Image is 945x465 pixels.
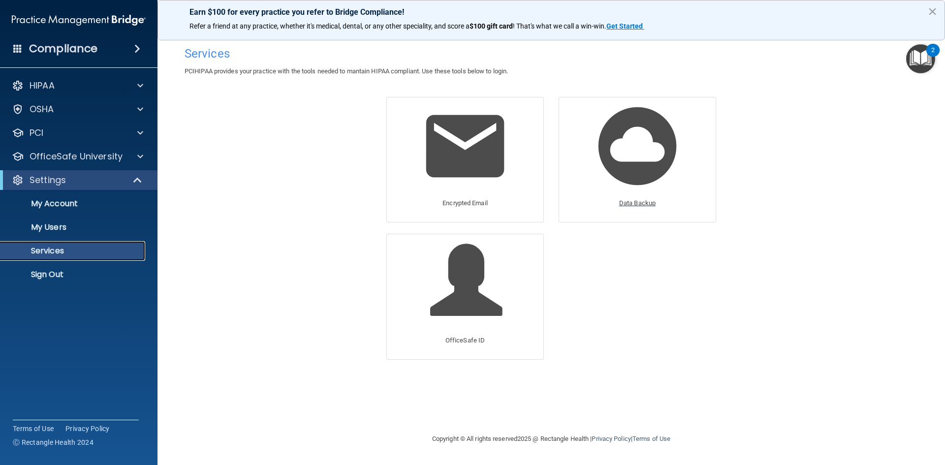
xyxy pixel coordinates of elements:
img: PMB logo [12,10,146,30]
div: Copyright © All rights reserved 2025 @ Rectangle Health | | [372,423,731,455]
span: ! That's what we call a win-win. [513,22,606,30]
strong: Get Started [606,22,643,30]
p: Sign Out [6,270,141,279]
button: Close [928,3,937,19]
img: Data Backup [591,99,684,193]
p: OSHA [30,103,54,115]
a: Get Started [606,22,644,30]
a: HIPAA [12,80,143,92]
p: Data Backup [619,197,656,209]
a: Terms of Use [13,424,54,434]
a: Terms of Use [632,435,670,442]
p: HIPAA [30,80,55,92]
p: OfficeSafe ID [445,335,485,346]
p: Settings [30,174,66,186]
a: Privacy Policy [65,424,110,434]
span: Ⓒ Rectangle Health 2024 [13,437,94,447]
p: My Users [6,222,141,232]
a: Encrypted Email Encrypted Email [386,97,544,222]
a: Privacy Policy [592,435,630,442]
div: 2 [931,50,935,63]
a: PCI [12,127,143,139]
p: Services [6,246,141,256]
a: OfficeSafe ID [386,234,544,359]
strong: $100 gift card [470,22,513,30]
img: Encrypted Email [418,99,512,193]
p: Encrypted Email [442,197,488,209]
a: Settings [12,174,143,186]
p: Earn $100 for every practice you refer to Bridge Compliance! [189,7,913,17]
span: PCIHIPAA provides your practice with the tools needed to mantain HIPAA compliant. Use these tools... [185,67,508,75]
h4: Compliance [29,42,97,56]
a: OfficeSafe University [12,151,143,162]
h4: Services [185,47,918,60]
p: PCI [30,127,43,139]
p: My Account [6,199,141,209]
p: OfficeSafe University [30,151,123,162]
span: Refer a friend at any practice, whether it's medical, dental, or any other speciality, and score a [189,22,470,30]
a: Data Backup Data Backup [559,97,716,222]
button: Open Resource Center, 2 new notifications [906,44,935,73]
a: OSHA [12,103,143,115]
